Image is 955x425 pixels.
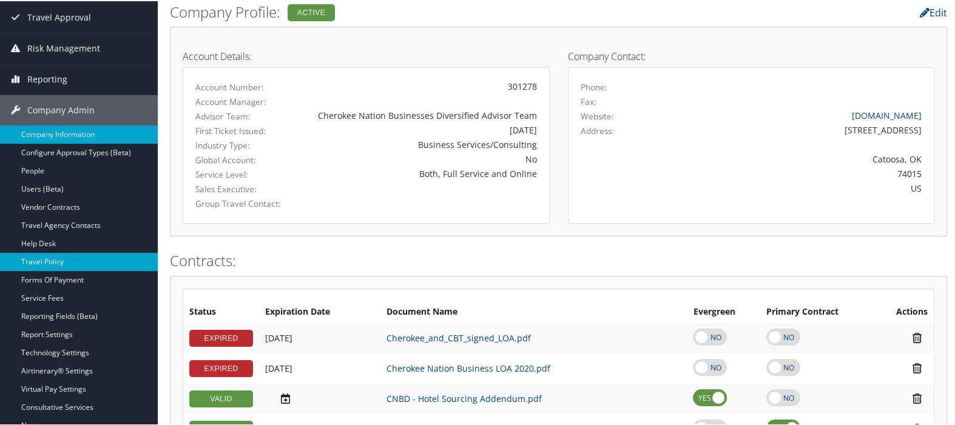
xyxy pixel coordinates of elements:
[195,182,297,194] label: Sales Executive:
[316,108,537,121] div: Cherokee Nation Businesses Diversified Advisor Team
[581,95,596,107] label: Fax:
[316,166,537,179] div: Both, Full Service and Online
[906,330,928,343] i: Remove Contract
[265,362,374,373] div: Add/Edit Date
[852,109,922,120] a: [DOMAIN_NAME]
[288,3,335,20] div: Active
[380,300,687,322] th: Document Name
[316,137,537,150] div: Business Services/Consulting
[874,300,934,322] th: Actions
[195,167,297,179] label: Service Level:
[259,300,380,322] th: Expiration Date
[316,152,537,164] div: No
[316,79,537,92] div: 301278
[906,361,928,373] i: Remove Contract
[265,332,374,343] div: Add/Edit Date
[195,95,297,107] label: Account Manager:
[27,32,100,62] span: Risk Management
[581,124,614,136] label: Address:
[920,5,947,18] a: Edit
[568,50,935,60] h4: Company Contact:
[265,361,292,373] span: [DATE]
[170,1,682,21] h2: Company Profile:
[386,392,542,403] a: CNBD - Hotel Sourcing Addendum.pdf
[386,331,531,343] a: Cherokee_and_CBT_signed_LOA.pdf
[27,94,95,124] span: Company Admin
[265,331,292,343] span: [DATE]
[189,329,253,346] div: EXPIRED
[906,391,928,404] i: Remove Contract
[670,166,922,179] div: 74015
[670,152,922,164] div: Catoosa, OK
[195,153,297,165] label: Global Account:
[386,361,550,373] a: Cherokee Nation Business LOA 2020.pdf
[670,181,922,193] div: US
[27,1,91,32] span: Travel Approval
[183,300,259,322] th: Status
[581,109,614,121] label: Website:
[195,138,297,150] label: Industry Type:
[316,122,537,135] div: [DATE]
[195,124,297,136] label: First Ticket Issued:
[581,80,607,92] label: Phone:
[265,391,374,404] div: Add/Edit Date
[189,389,253,406] div: VALID
[670,122,922,135] div: [STREET_ADDRESS]
[27,63,67,93] span: Reporting
[687,300,760,322] th: Evergreen
[195,80,297,92] label: Account Number:
[195,109,297,121] label: Advisor Team:
[189,359,253,376] div: EXPIRED
[760,300,874,322] th: Primary Contract
[195,196,297,209] label: Group Travel Contact:
[170,249,947,270] h2: Contracts:
[183,50,550,60] h4: Account Details:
